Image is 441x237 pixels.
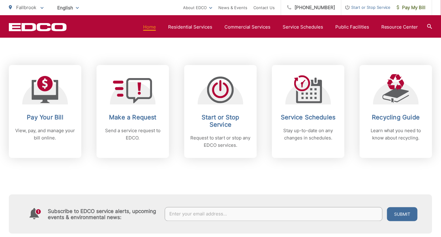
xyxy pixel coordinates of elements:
[168,23,212,31] a: Residential Services
[278,114,338,121] h2: Service Schedules
[272,65,344,158] a: Service Schedules Stay up-to-date on any changes in schedules.
[103,127,163,142] p: Send a service request to EDCO.
[360,65,432,158] a: Recycling Guide Learn what you need to know about recycling.
[9,65,81,158] a: Pay Your Bill View, pay, and manage your bill online.
[16,5,36,10] span: Fallbrook
[387,207,418,221] button: Submit
[366,127,426,142] p: Learn what you need to know about recycling.
[278,127,338,142] p: Stay up-to-date on any changes in schedules.
[48,208,159,220] h4: Subscribe to EDCO service alerts, upcoming events & environmental news:
[103,114,163,121] h2: Make a Request
[253,4,275,11] a: Contact Us
[283,23,323,31] a: Service Schedules
[97,65,169,158] a: Make a Request Send a service request to EDCO.
[15,127,75,142] p: View, pay, and manage your bill online.
[15,114,75,121] h2: Pay Your Bill
[397,4,426,11] span: Pay My Bill
[143,23,156,31] a: Home
[165,207,383,221] input: Enter your email address...
[9,23,67,31] a: EDCD logo. Return to the homepage.
[381,23,418,31] a: Resource Center
[190,114,251,128] h2: Start or Stop Service
[335,23,369,31] a: Public Facilities
[224,23,270,31] a: Commercial Services
[183,4,212,11] a: About EDCO
[53,2,83,13] span: English
[218,4,247,11] a: News & Events
[190,134,251,149] p: Request to start or stop any EDCO services.
[366,114,426,121] h2: Recycling Guide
